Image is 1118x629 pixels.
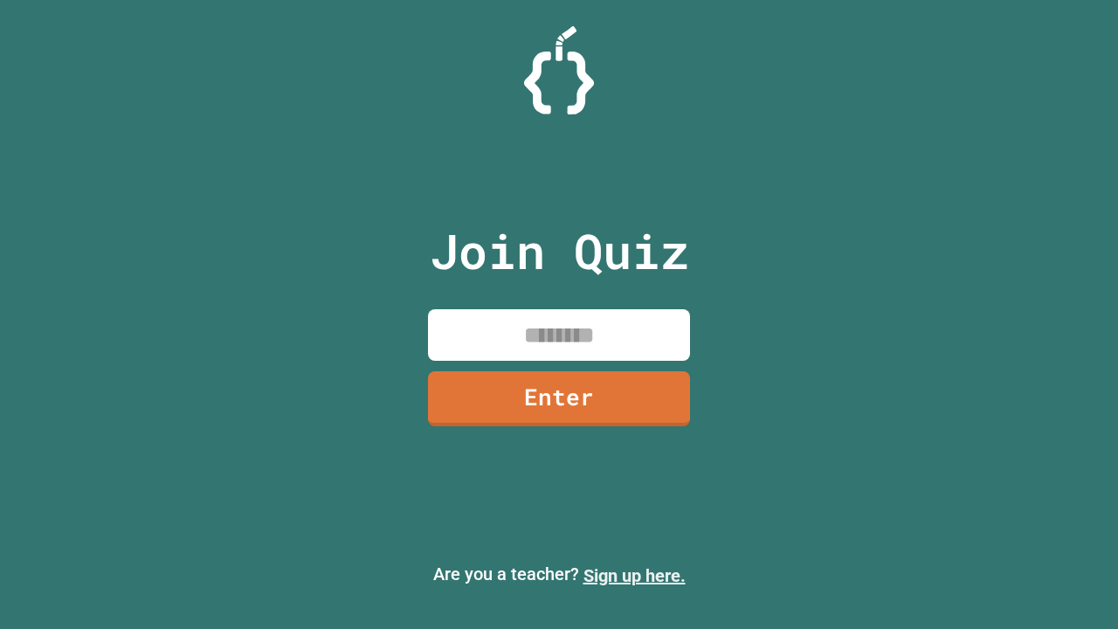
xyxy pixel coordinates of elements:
p: Join Quiz [430,215,689,287]
p: Are you a teacher? [14,561,1104,589]
iframe: chat widget [1045,559,1101,612]
iframe: chat widget [973,483,1101,557]
a: Sign up here. [583,565,686,586]
a: Enter [428,371,690,426]
img: Logo.svg [524,26,594,114]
